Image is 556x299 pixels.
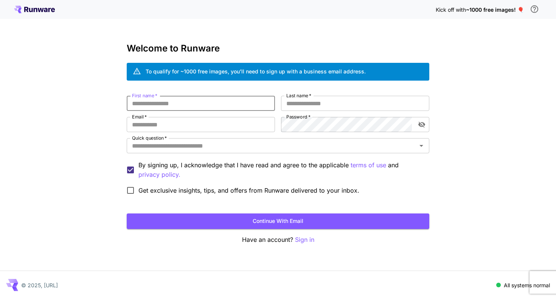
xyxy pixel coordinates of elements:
[127,43,429,54] h3: Welcome to Runware
[138,160,423,179] p: By signing up, I acknowledge that I have read and agree to the applicable and
[127,235,429,244] p: Have an account?
[146,67,366,75] div: To qualify for ~1000 free images, you’ll need to sign up with a business email address.
[127,213,429,229] button: Continue with email
[286,114,311,120] label: Password
[286,92,311,99] label: Last name
[138,170,180,179] p: privacy policy.
[504,281,550,289] p: All systems normal
[351,160,386,170] button: By signing up, I acknowledge that I have read and agree to the applicable and privacy policy.
[138,186,359,195] span: Get exclusive insights, tips, and offers from Runware delivered to your inbox.
[436,6,466,13] span: Kick off with
[295,235,314,244] button: Sign in
[132,114,147,120] label: Email
[466,6,524,13] span: ~1000 free images! 🎈
[132,92,157,99] label: First name
[416,140,427,151] button: Open
[527,2,542,17] button: In order to qualify for free credit, you need to sign up with a business email address and click ...
[132,135,167,141] label: Quick question
[415,118,429,131] button: toggle password visibility
[21,281,58,289] p: © 2025, [URL]
[138,170,180,179] button: By signing up, I acknowledge that I have read and agree to the applicable terms of use and
[351,160,386,170] p: terms of use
